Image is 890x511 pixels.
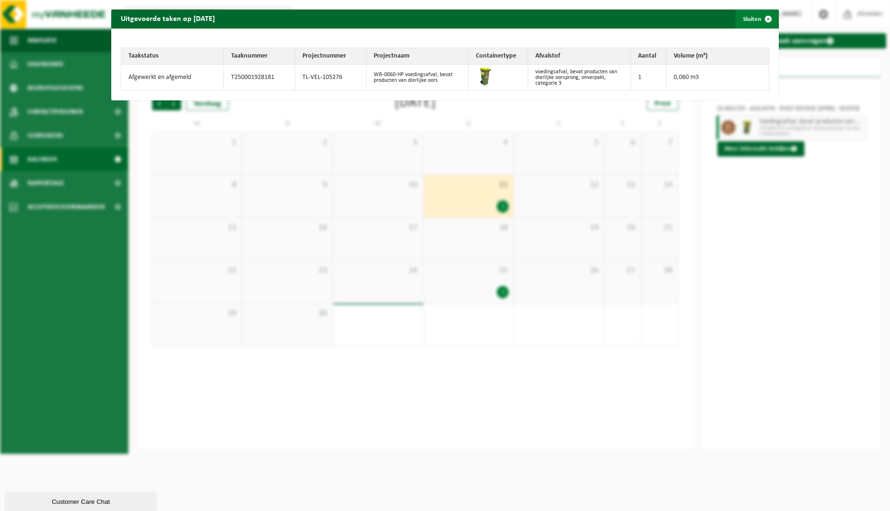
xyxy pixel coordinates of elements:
[528,65,631,90] td: voedingsafval, bevat producten van dierlijke oorsprong, onverpakt, categorie 3
[5,490,159,511] iframe: chat widget
[224,48,295,65] th: Taaknummer
[667,65,769,90] td: 0,060 m3
[111,10,224,28] h2: Uitgevoerde taken op [DATE]
[121,48,224,65] th: Taakstatus
[367,65,469,90] td: WB-0060-HP voedingsafval, bevat producten van dierlijke oors
[528,48,631,65] th: Afvalstof
[224,65,295,90] td: T250001928181
[667,48,769,65] th: Volume (m³)
[476,67,495,86] img: WB-0060-HPE-GN-50
[469,48,528,65] th: Containertype
[121,65,224,90] td: Afgewerkt en afgemeld
[631,48,667,65] th: Aantal
[295,65,367,90] td: TL-VEL-105276
[295,48,367,65] th: Projectnummer
[735,10,778,29] button: Sluiten
[631,65,667,90] td: 1
[367,48,469,65] th: Projectnaam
